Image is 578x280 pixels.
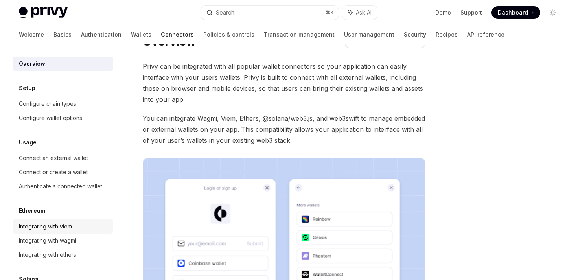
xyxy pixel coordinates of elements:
[467,25,504,44] a: API reference
[203,25,254,44] a: Policies & controls
[344,25,394,44] a: User management
[13,151,113,165] a: Connect an external wallet
[13,219,113,234] a: Integrating with viem
[19,153,88,163] div: Connect an external wallet
[13,248,113,262] a: Integrating with ethers
[356,9,372,17] span: Ask AI
[13,97,113,111] a: Configure chain types
[435,9,451,17] a: Demo
[547,6,559,19] button: Toggle dark mode
[161,25,194,44] a: Connectors
[13,165,113,179] a: Connect or create a wallet
[131,25,151,44] a: Wallets
[19,250,76,260] div: Integrating with ethers
[436,25,458,44] a: Recipes
[404,25,426,44] a: Security
[81,25,121,44] a: Authentication
[19,222,72,231] div: Integrating with viem
[143,61,425,105] span: Privy can be integrated with all popular wallet connectors so your application can easily interfa...
[19,113,82,123] div: Configure wallet options
[460,9,482,17] a: Support
[491,6,540,19] a: Dashboard
[19,236,76,245] div: Integrating with wagmi
[498,9,528,17] span: Dashboard
[19,182,102,191] div: Authenticate a connected wallet
[13,57,113,71] a: Overview
[13,111,113,125] a: Configure wallet options
[19,168,88,177] div: Connect or create a wallet
[13,179,113,193] a: Authenticate a connected wallet
[19,7,68,18] img: light logo
[342,6,377,20] button: Ask AI
[19,99,76,109] div: Configure chain types
[19,206,45,216] h5: Ethereum
[264,25,335,44] a: Transaction management
[201,6,338,20] button: Search...⌘K
[19,138,37,147] h5: Usage
[19,83,35,93] h5: Setup
[326,9,334,16] span: ⌘ K
[19,59,45,68] div: Overview
[13,234,113,248] a: Integrating with wagmi
[19,25,44,44] a: Welcome
[53,25,72,44] a: Basics
[216,8,238,17] div: Search...
[143,113,425,146] span: You can integrate Wagmi, Viem, Ethers, @solana/web3.js, and web3swift to manage embedded or exter...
